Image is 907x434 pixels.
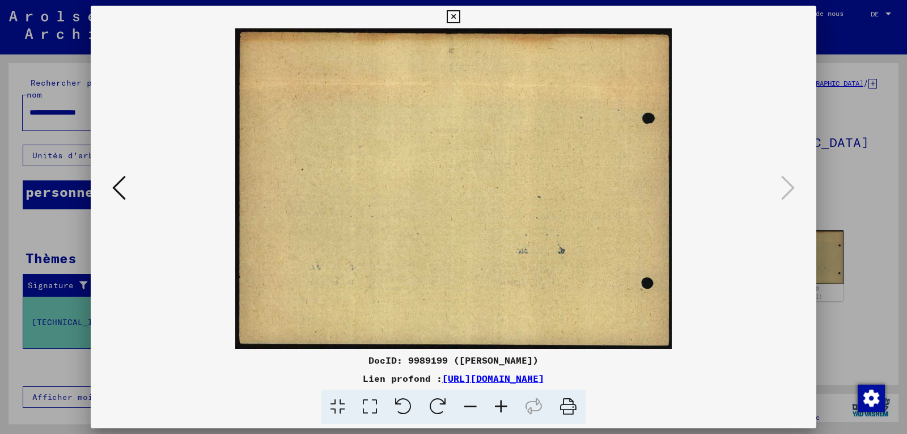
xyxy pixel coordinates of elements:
[129,28,778,349] img: 002.jpg
[858,385,885,412] img: Modifier le consentement
[368,355,539,366] font: DocID: 9989199 ([PERSON_NAME])
[442,373,544,384] a: [URL][DOMAIN_NAME]
[363,373,442,384] font: Lien profond :
[857,384,884,411] div: Modifier le consentement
